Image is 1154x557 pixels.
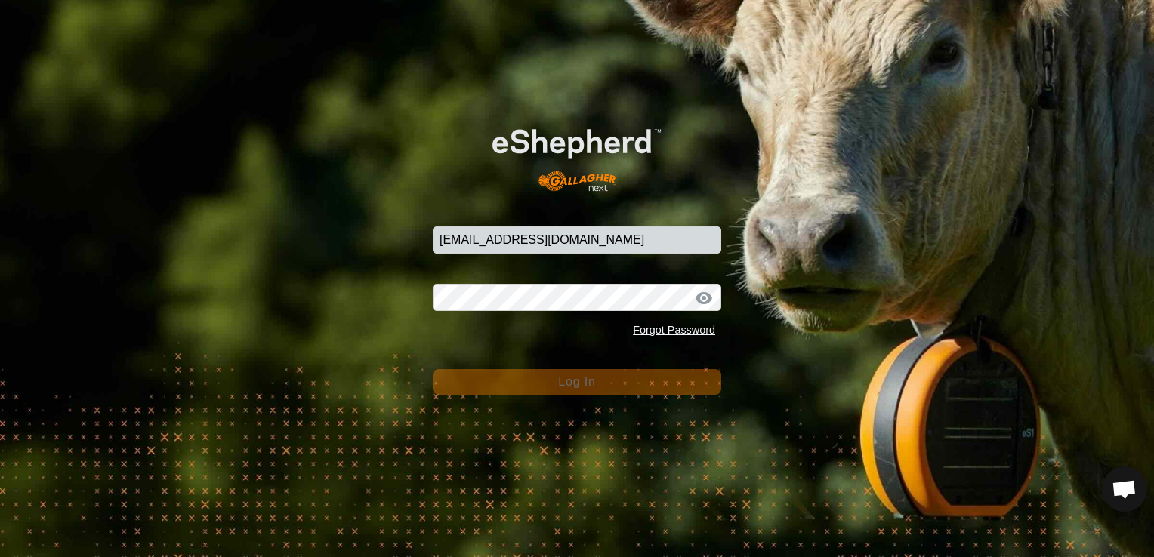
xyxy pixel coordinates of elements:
div: Open chat [1102,466,1147,512]
img: E-shepherd Logo [461,105,693,203]
a: Forgot Password [633,324,715,336]
input: Email Address [433,226,721,254]
button: Log In [433,369,721,395]
span: Log In [558,375,595,388]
